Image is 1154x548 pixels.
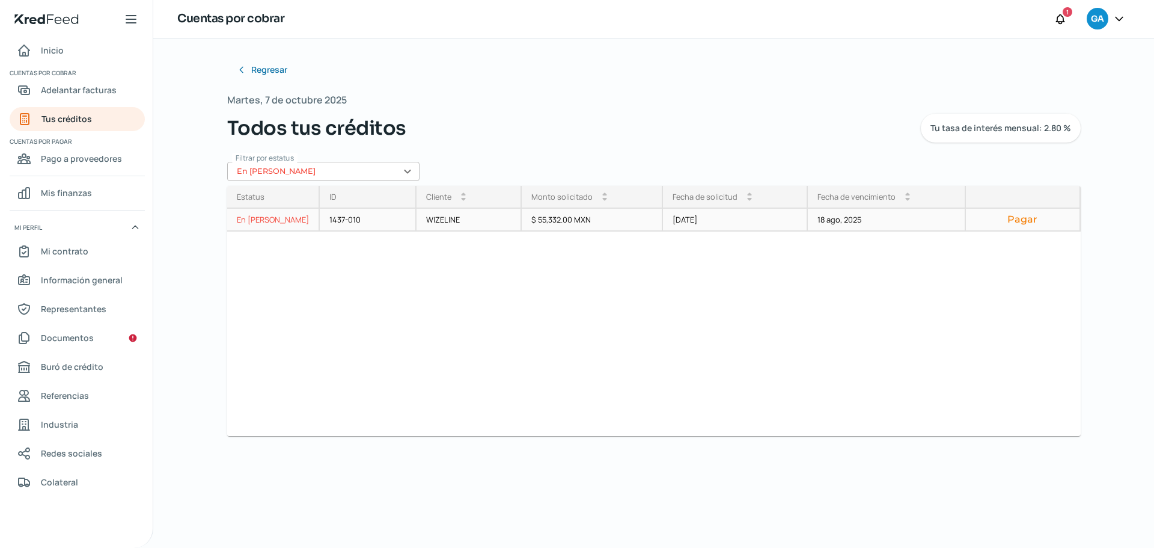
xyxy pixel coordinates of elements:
button: Regresar [227,58,297,82]
a: Industria [10,413,145,437]
span: Pago a proveedores [41,151,122,166]
a: Redes sociales [10,442,145,466]
div: WIZELINE [417,209,522,232]
span: Martes, 7 de octubre 2025 [227,91,347,109]
span: Todos tus créditos [227,114,406,143]
div: Estatus [237,191,264,202]
div: [DATE] [663,209,808,232]
a: En [PERSON_NAME] [227,209,320,232]
span: Mi contrato [41,244,88,259]
h1: Cuentas por cobrar [177,10,284,28]
a: Buró de crédito [10,355,145,379]
span: Representantes [41,301,106,316]
span: Cuentas por cobrar [10,67,143,78]
span: Mis finanzas [41,185,92,200]
span: Filtrar por estatus [236,153,294,163]
a: Representantes [10,297,145,321]
a: Adelantar facturas [10,78,145,102]
div: $ 55,332.00 MXN [522,209,663,232]
a: Referencias [10,384,145,408]
button: Pagar [975,214,1070,226]
span: Adelantar facturas [41,82,117,97]
span: Mi perfil [14,222,42,233]
a: Tus créditos [10,107,145,131]
span: Tus créditos [41,111,92,126]
div: 18 ago, 2025 [808,209,966,232]
span: 1 [1066,7,1069,17]
span: GA [1091,12,1104,26]
span: Información general [41,272,123,288]
span: Documentos [41,330,94,345]
a: Documentos [10,326,145,350]
span: Industria [41,417,78,432]
div: 1437-010 [320,209,417,232]
i: arrow_drop_down [461,197,466,202]
div: Fecha de solicitud [673,191,737,202]
span: Referencias [41,388,89,403]
span: Buró de crédito [41,359,103,374]
a: Información general [10,268,145,292]
i: arrow_drop_down [602,197,607,202]
div: Monto solicitado [531,191,593,202]
span: Colateral [41,475,78,490]
a: Mi contrato [10,239,145,263]
div: Cliente [426,191,451,202]
a: Pago a proveedores [10,147,145,171]
div: ID [329,191,337,202]
i: arrow_drop_down [905,197,910,202]
a: Mis finanzas [10,181,145,205]
span: Cuentas por pagar [10,136,143,147]
span: Tu tasa de interés mensual: 2.80 % [930,124,1071,132]
div: Fecha de vencimiento [817,191,896,202]
span: Regresar [251,66,287,74]
a: Colateral [10,470,145,494]
span: Inicio [41,43,64,58]
a: Inicio [10,38,145,63]
i: arrow_drop_down [747,197,752,202]
span: Redes sociales [41,446,102,461]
